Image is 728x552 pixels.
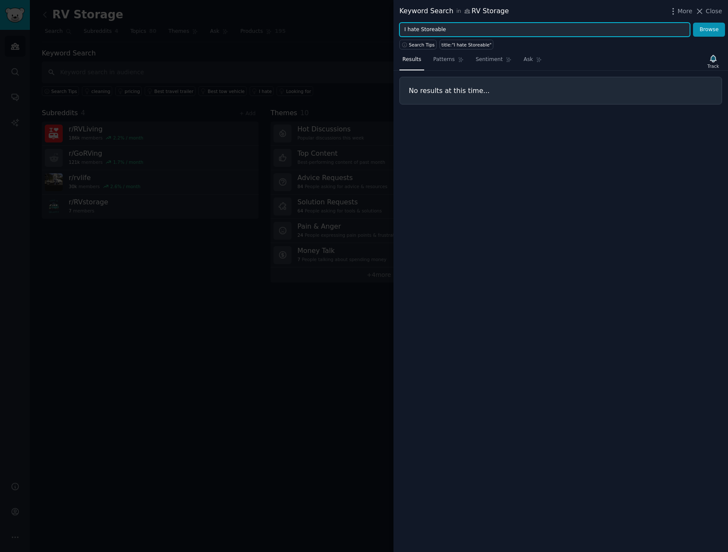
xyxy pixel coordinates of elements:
[399,6,509,17] div: Keyword Search RV Storage
[678,7,693,16] span: More
[409,42,435,48] span: Search Tips
[706,7,722,16] span: Close
[433,56,454,64] span: Patterns
[430,53,466,70] a: Patterns
[476,56,503,64] span: Sentiment
[402,56,421,64] span: Results
[473,53,515,70] a: Sentiment
[409,86,713,95] h3: No results at this time...
[442,42,492,48] div: title:"I hate Storeable"
[705,52,722,70] button: Track
[440,40,493,49] a: title:"I hate Storeable"
[399,40,437,49] button: Search Tips
[399,53,424,70] a: Results
[669,7,693,16] button: More
[524,56,533,64] span: Ask
[708,63,719,69] div: Track
[693,23,725,37] button: Browse
[399,23,690,37] input: Try a keyword related to your business
[695,7,722,16] button: Close
[456,8,461,15] span: in
[521,53,545,70] a: Ask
